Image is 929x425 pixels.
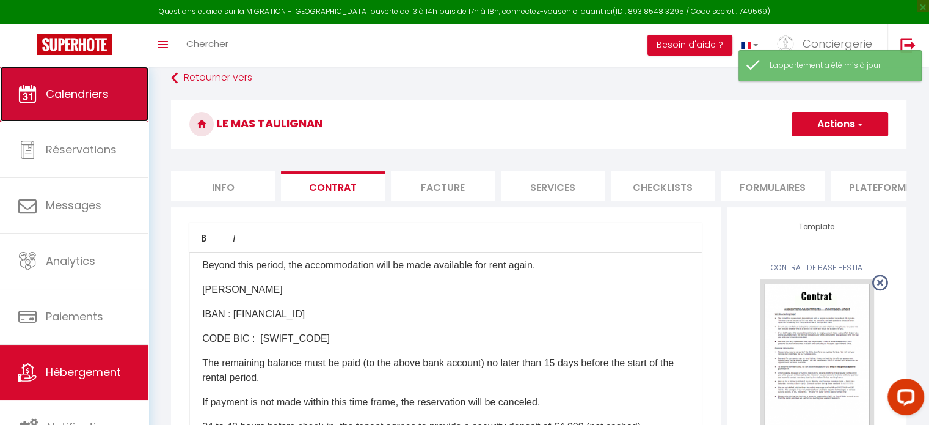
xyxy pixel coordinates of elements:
li: Checklists [611,171,715,201]
div: CONTRAT DE BASE HESTIA [745,262,887,274]
li: Facture [391,171,495,201]
a: en cliquant ici [562,6,613,17]
span: Conciergerie [803,36,872,51]
p: CODE BIC : [SWIFT_CODE] [202,331,690,346]
li: Contrat [281,171,385,201]
span: Hébergement [46,364,121,380]
span: Réservations [46,142,117,157]
a: Bold [189,223,219,252]
li: Services [501,171,605,201]
span: Paiements [46,309,103,324]
span: Calendriers [46,86,109,102]
li: Info [171,171,275,201]
img: Super Booking [37,34,112,55]
button: Besoin d'aide ? [647,35,732,56]
a: Retourner vers [171,67,906,89]
span: Messages [46,198,101,213]
p: [PERSON_NAME]​ [202,283,690,297]
p: IBAN : [FINANCIAL_ID] [202,307,690,322]
img: logout [900,37,916,53]
p: Beyond this period, the accommodation will be made available for rent again. [202,258,690,273]
h3: Le Mas TAULIGNAN [171,100,906,149]
h4: Template [745,223,887,231]
p: The remaining balance must be paid (to the above bank account) no later than 15 days before the s... [202,356,690,385]
a: Chercher [177,24,238,67]
button: Actions [792,112,888,136]
span: Analytics [46,253,95,268]
div: L'appartement a été mis à jour [770,60,909,72]
img: ... [776,35,795,53]
li: Formulaires [721,171,825,201]
p: If payment is not made within this time frame, the reservation will be canceled. [202,395,690,410]
iframe: LiveChat chat widget [878,374,929,425]
a: ... Conciergerie [767,24,887,67]
span: Chercher [186,37,228,50]
a: Italic [219,223,249,252]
